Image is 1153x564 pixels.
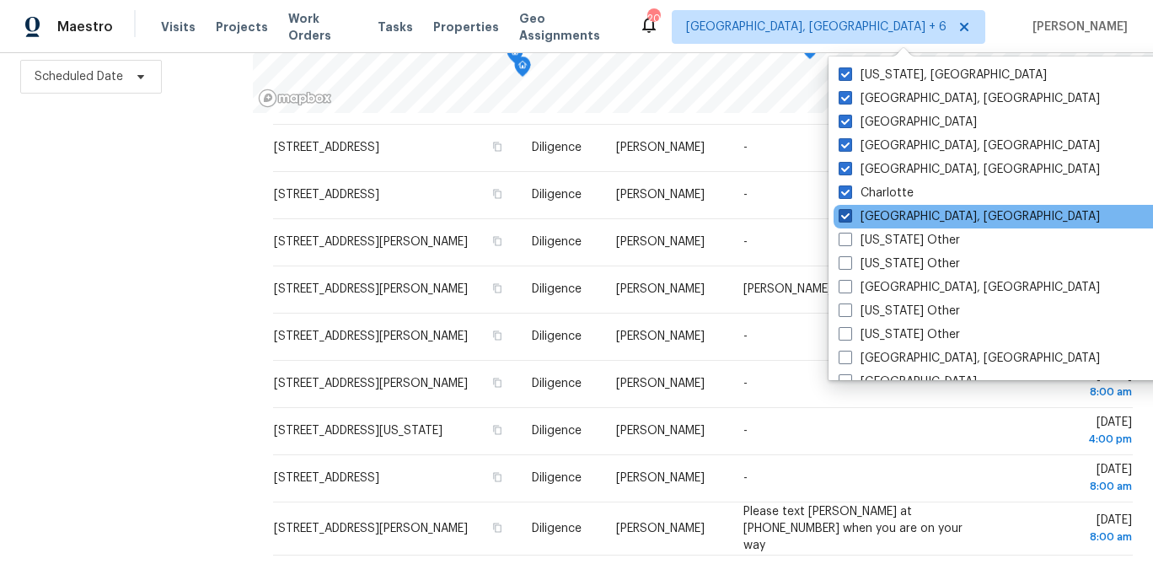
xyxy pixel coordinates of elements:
label: [US_STATE] Other [839,255,960,272]
label: [GEOGRAPHIC_DATA], [GEOGRAPHIC_DATA] [839,208,1100,225]
button: Copy Address [490,422,505,438]
label: [US_STATE] Other [839,232,960,249]
span: [PERSON_NAME] 8032281060 [743,283,910,295]
span: [PERSON_NAME] [616,472,705,484]
span: [STREET_ADDRESS][PERSON_NAME] [274,236,468,248]
label: [GEOGRAPHIC_DATA] [839,114,977,131]
span: [PERSON_NAME] [616,283,705,295]
label: [GEOGRAPHIC_DATA], [GEOGRAPHIC_DATA] [839,137,1100,154]
span: [PERSON_NAME] [616,236,705,248]
div: 4:00 pm [1001,431,1132,448]
span: [PERSON_NAME] [616,189,705,201]
span: - [743,189,748,201]
span: Diligence [532,472,582,484]
span: Visits [161,19,196,35]
span: - [743,330,748,342]
span: Diligence [532,142,582,153]
span: Diligence [532,330,582,342]
label: [GEOGRAPHIC_DATA], [GEOGRAPHIC_DATA] [839,90,1100,107]
span: [STREET_ADDRESS][US_STATE] [274,425,442,437]
label: [GEOGRAPHIC_DATA], [GEOGRAPHIC_DATA] [839,350,1100,367]
span: Maestro [57,19,113,35]
label: [GEOGRAPHIC_DATA] [839,373,977,390]
span: - [743,378,748,389]
div: 8:00 am [1001,478,1132,495]
span: [STREET_ADDRESS] [274,189,379,201]
button: Copy Address [490,281,505,296]
span: [PERSON_NAME] [1026,19,1128,35]
span: [STREET_ADDRESS] [274,142,379,153]
button: Copy Address [490,375,505,390]
button: Copy Address [490,520,505,535]
div: Map marker [514,56,531,83]
span: - [743,142,748,153]
button: Copy Address [490,470,505,485]
span: Diligence [532,283,582,295]
label: Charlotte [839,185,914,201]
span: [PERSON_NAME] [616,523,705,534]
span: Diligence [532,425,582,437]
span: [DATE] [1001,464,1132,495]
div: Map marker [507,43,523,69]
span: [DATE] [1001,514,1132,545]
div: 8:00 am [1001,529,1132,545]
span: Diligence [532,378,582,389]
span: Projects [216,19,268,35]
span: - [743,236,748,248]
div: 8:00 am [1001,384,1132,400]
span: [STREET_ADDRESS][PERSON_NAME] [274,378,468,389]
span: [PERSON_NAME] [616,330,705,342]
span: Diligence [532,523,582,534]
label: [US_STATE] Other [839,303,960,320]
span: [DATE] [1001,416,1132,448]
button: Copy Address [490,139,505,154]
span: Work Orders [288,10,357,44]
button: Copy Address [490,234,505,249]
span: Please text [PERSON_NAME] at [PHONE_NUMBER] when you are on your way [743,506,963,551]
span: Properties [433,19,499,35]
label: [GEOGRAPHIC_DATA], [GEOGRAPHIC_DATA] [839,279,1100,296]
label: [GEOGRAPHIC_DATA], [GEOGRAPHIC_DATA] [839,161,1100,178]
a: Mapbox homepage [258,89,332,108]
span: [STREET_ADDRESS] [274,472,379,484]
span: [STREET_ADDRESS][PERSON_NAME] [274,523,468,534]
span: Diligence [532,189,582,201]
span: [STREET_ADDRESS][PERSON_NAME] [274,283,468,295]
span: Diligence [532,236,582,248]
span: Geo Assignments [519,10,619,44]
span: Scheduled Date [35,68,123,85]
span: - [743,472,748,484]
span: [PERSON_NAME] [616,142,705,153]
span: - [743,425,748,437]
span: [GEOGRAPHIC_DATA], [GEOGRAPHIC_DATA] + 6 [686,19,947,35]
span: [STREET_ADDRESS][PERSON_NAME] [274,330,468,342]
label: [US_STATE], [GEOGRAPHIC_DATA] [839,67,1047,83]
span: Tasks [378,21,413,33]
span: [DATE] [1001,369,1132,400]
span: [PERSON_NAME] [616,425,705,437]
button: Copy Address [490,328,505,343]
button: Copy Address [490,186,505,201]
div: 208 [647,10,659,27]
label: [US_STATE] Other [839,326,960,343]
span: [PERSON_NAME] [616,378,705,389]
